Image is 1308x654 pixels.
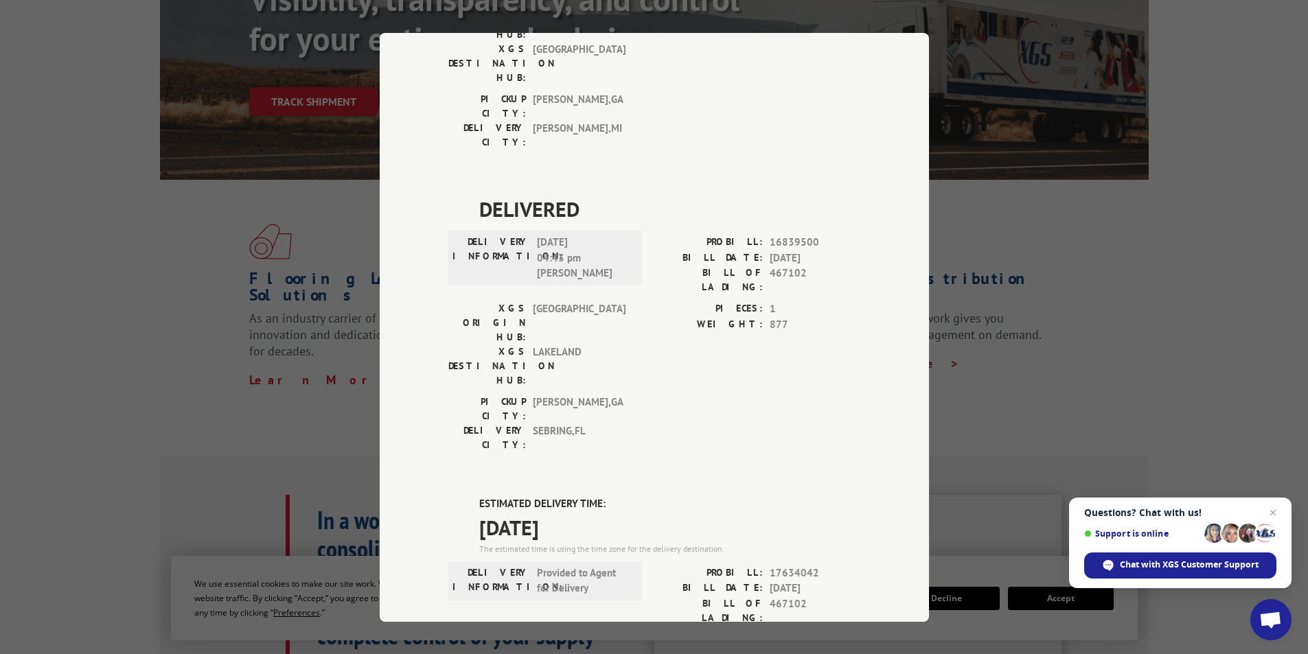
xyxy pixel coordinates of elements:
[448,423,526,452] label: DELIVERY CITY:
[448,344,526,388] label: XGS DESTINATION HUB:
[448,301,526,344] label: XGS ORIGIN HUB:
[537,235,630,281] span: [DATE] 04:43 pm [PERSON_NAME]
[654,266,763,294] label: BILL OF LADING:
[654,581,763,596] label: BILL DATE:
[770,235,860,250] span: 16839500
[770,565,860,581] span: 17634042
[452,235,530,281] label: DELIVERY INFORMATION:
[1120,559,1259,571] span: Chat with XGS Customer Support
[479,496,860,512] label: ESTIMATED DELIVERY TIME:
[448,92,526,121] label: PICKUP CITY:
[654,235,763,250] label: PROBILL:
[479,194,860,224] span: DELIVERED
[770,250,860,266] span: [DATE]
[770,581,860,596] span: [DATE]
[1084,528,1200,539] span: Support is online
[654,596,763,624] label: BILL OF LADING:
[654,565,763,581] label: PROBILL:
[448,42,526,85] label: XGS DESTINATION HUB:
[770,596,860,624] span: 467102
[533,344,626,388] span: LAKELAND
[654,316,763,332] label: WEIGHT:
[537,565,630,596] span: Provided to Agent for Delivery
[533,42,626,85] span: [GEOGRAPHIC_DATA]
[1084,552,1276,579] div: Chat with XGS Customer Support
[448,121,526,150] label: DELIVERY CITY:
[770,316,860,332] span: 877
[770,301,860,317] span: 1
[654,250,763,266] label: BILL DATE:
[448,395,526,423] label: PICKUP CITY:
[479,542,860,554] div: The estimated time is using the time zone for the delivery destination.
[479,511,860,542] span: [DATE]
[1265,504,1281,521] span: Close chat
[533,121,626,150] span: [PERSON_NAME] , MI
[533,395,626,423] span: [PERSON_NAME] , GA
[1084,507,1276,518] span: Questions? Chat with us!
[533,301,626,344] span: [GEOGRAPHIC_DATA]
[533,92,626,121] span: [PERSON_NAME] , GA
[654,301,763,317] label: PIECES:
[770,266,860,294] span: 467102
[452,565,530,596] label: DELIVERY INFORMATION:
[533,423,626,452] span: SEBRING , FL
[1250,599,1292,640] div: Open chat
